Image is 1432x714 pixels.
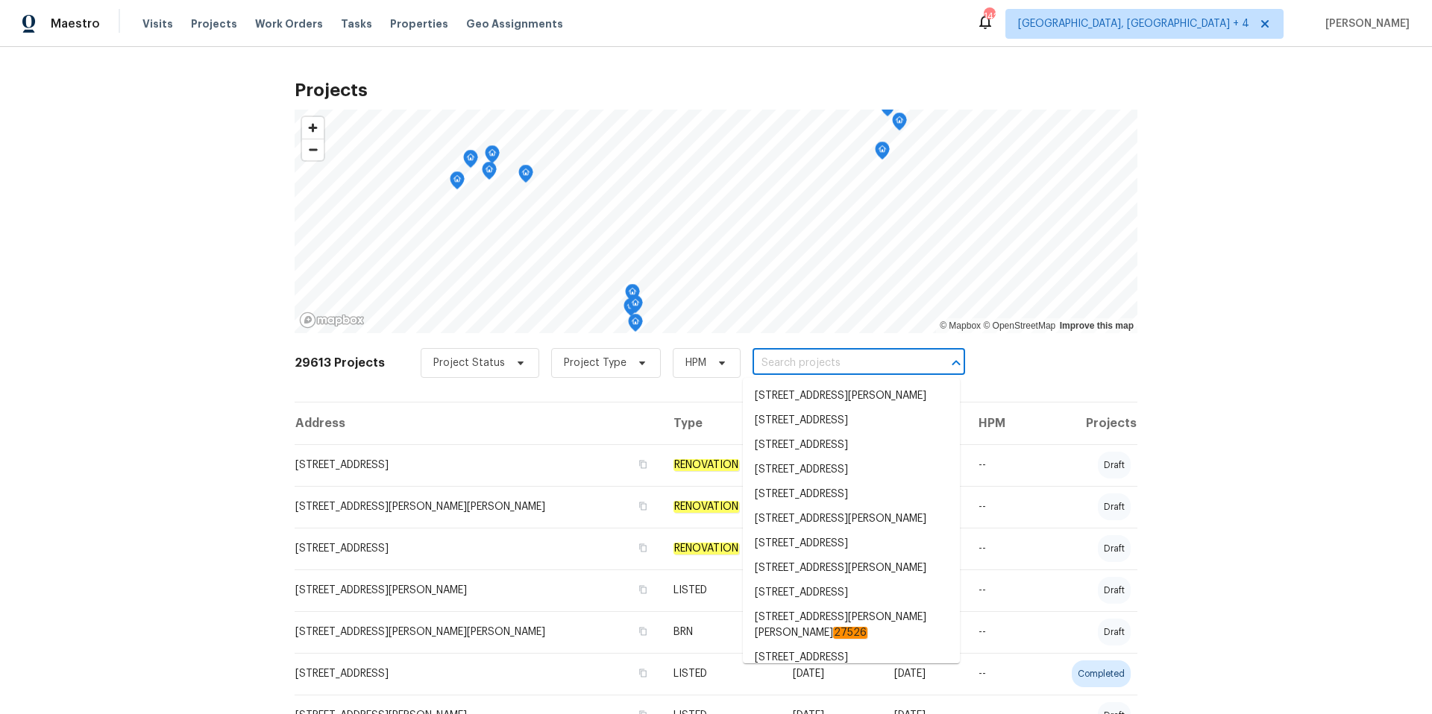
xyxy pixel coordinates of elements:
[302,117,324,139] button: Zoom in
[302,139,324,160] button: Zoom out
[743,556,960,581] li: [STREET_ADDRESS][PERSON_NAME]
[753,352,923,375] input: Search projects
[743,482,960,507] li: [STREET_ADDRESS]
[295,402,662,444] th: Address
[967,569,1034,611] td: --
[743,645,960,670] li: [STREET_ADDRESS]
[51,16,100,31] span: Maestro
[433,356,505,370] span: Project Status
[636,458,650,471] button: Copy Address
[255,16,323,31] span: Work Orders
[485,145,500,168] div: Map marker
[875,142,890,165] div: Map marker
[946,353,967,373] button: Close
[295,528,662,569] td: [STREET_ADDRESS]
[967,486,1034,528] td: --
[628,295,643,318] div: Map marker
[1098,619,1131,645] div: draft
[564,356,626,370] span: Project Type
[466,16,563,31] span: Geo Assignments
[295,653,662,695] td: [STREET_ADDRESS]
[628,314,643,337] div: Map marker
[1072,660,1131,687] div: completed
[984,9,994,24] div: 142
[295,83,1137,98] h2: Projects
[518,165,533,188] div: Map marker
[450,171,465,195] div: Map marker
[673,459,739,471] em: RENOVATION
[1098,577,1131,604] div: draft
[743,408,960,433] li: [STREET_ADDRESS]
[880,98,895,121] div: Map marker
[636,666,650,680] button: Copy Address
[882,653,967,695] td: [DATE]
[743,581,960,605] li: [STREET_ADDRESS]
[743,433,960,458] li: [STREET_ADDRESS]
[341,19,372,29] span: Tasks
[463,150,478,173] div: Map marker
[636,625,650,638] button: Copy Address
[685,356,706,370] span: HPM
[299,312,365,329] a: Mapbox homepage
[625,284,640,307] div: Map marker
[743,458,960,482] li: [STREET_ADDRESS]
[743,531,960,556] li: [STREET_ADDRESS]
[636,583,650,596] button: Copy Address
[636,541,650,555] button: Copy Address
[295,486,662,528] td: [STREET_ADDRESS][PERSON_NAME][PERSON_NAME]
[295,356,385,370] h2: 29613 Projects
[662,569,781,611] td: LISTED
[295,569,662,611] td: [STREET_ADDRESS][PERSON_NAME]
[1098,493,1131,520] div: draft
[755,610,948,641] span: [STREET_ADDRESS][PERSON_NAME][PERSON_NAME]
[1098,535,1131,562] div: draft
[662,611,781,653] td: BRN
[662,402,781,444] th: Type
[673,543,739,555] em: RENOVATION
[191,16,237,31] span: Projects
[295,110,1137,333] canvas: Map
[1018,16,1249,31] span: [GEOGRAPHIC_DATA], [GEOGRAPHIC_DATA] + 4
[1098,452,1131,478] div: draft
[983,320,1055,331] a: OpenStreetMap
[390,16,448,31] span: Properties
[967,444,1034,486] td: --
[833,627,867,639] em: 27526
[1319,16,1410,31] span: [PERSON_NAME]
[781,653,882,695] td: [DATE]
[1060,320,1134,331] a: Improve this map
[892,113,907,136] div: Map marker
[142,16,173,31] span: Visits
[295,611,662,653] td: [STREET_ADDRESS][PERSON_NAME][PERSON_NAME]
[482,162,497,185] div: Map marker
[967,611,1034,653] td: --
[1034,402,1137,444] th: Projects
[662,653,781,695] td: LISTED
[295,444,662,486] td: [STREET_ADDRESS]
[743,507,960,531] li: [STREET_ADDRESS][PERSON_NAME]
[743,384,960,408] li: [STREET_ADDRESS][PERSON_NAME]
[940,320,981,331] a: Mapbox
[967,402,1034,444] th: HPM
[636,499,650,513] button: Copy Address
[967,528,1034,569] td: --
[967,653,1034,695] td: --
[673,501,739,513] em: RENOVATION
[624,298,638,321] div: Map marker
